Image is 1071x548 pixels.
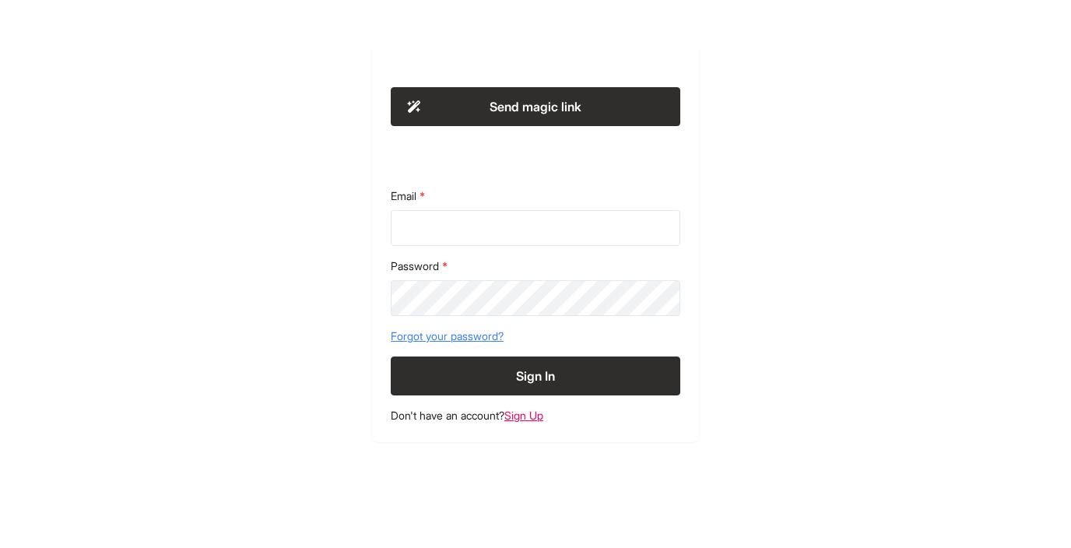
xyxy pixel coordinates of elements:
a: Sign Up [504,409,543,422]
label: Password [391,258,680,274]
footer: Don't have an account? [391,408,680,423]
button: Sign In [391,357,680,395]
a: Forgot your password? [391,328,680,344]
button: Send magic link [391,87,680,126]
label: Email [391,188,680,204]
